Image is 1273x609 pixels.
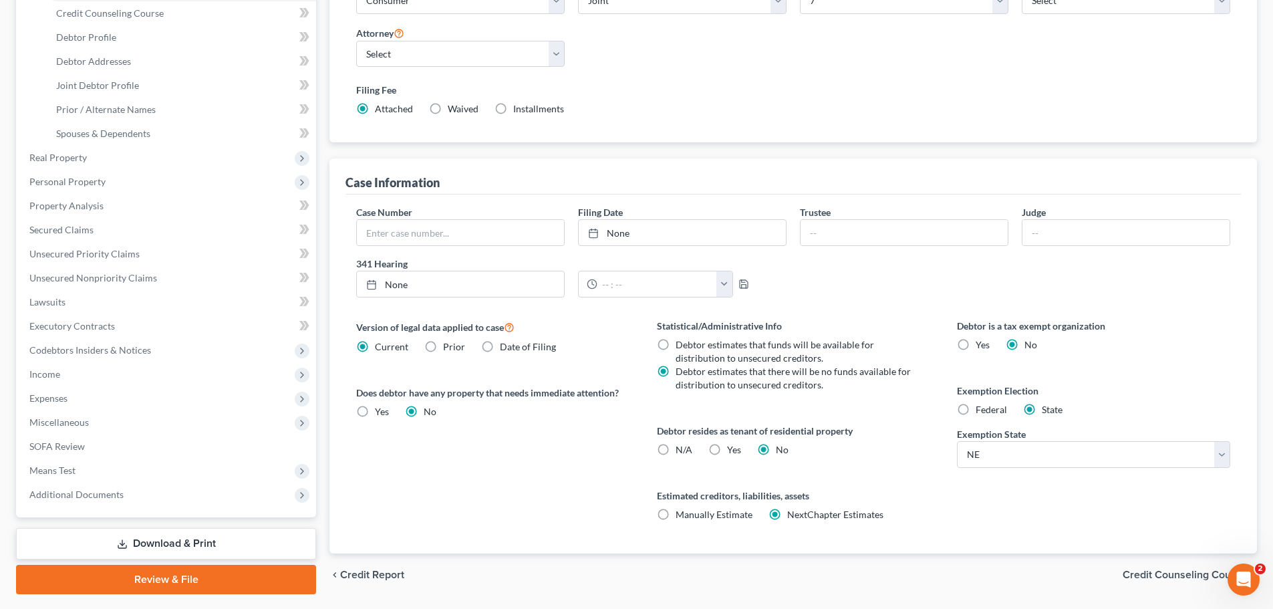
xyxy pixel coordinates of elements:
a: None [579,220,786,245]
span: Miscellaneous [29,416,89,428]
i: chevron_left [329,570,340,580]
a: Review & File [16,565,316,594]
label: Does debtor have any property that needs immediate attention? [356,386,629,400]
span: Spouses & Dependents [56,128,150,139]
span: Property Analysis [29,200,104,211]
label: Attorney [356,25,404,41]
a: Prior / Alternate Names [45,98,316,122]
span: Credit Counseling Course [56,7,164,19]
span: Unsecured Priority Claims [29,248,140,259]
label: Debtor resides as tenant of residential property [657,424,930,438]
span: N/A [676,444,692,455]
span: Personal Property [29,176,106,187]
button: Credit Counseling Course chevron_right [1123,570,1257,580]
span: Yes [375,406,389,417]
span: Manually Estimate [676,509,752,520]
label: Exemption Election [957,384,1230,398]
span: Credit Report [340,570,404,580]
span: Installments [513,103,564,114]
a: Debtor Profile [45,25,316,49]
span: No [776,444,789,455]
span: Executory Contracts [29,320,115,332]
label: Filing Date [578,205,623,219]
span: Lawsuits [29,296,65,308]
span: NextChapter Estimates [787,509,883,520]
input: -- : -- [597,271,717,297]
label: Judge [1022,205,1046,219]
span: Yes [976,339,990,350]
a: Joint Debtor Profile [45,74,316,98]
button: chevron_left Credit Report [329,570,404,580]
a: None [357,271,564,297]
span: Codebtors Insiders & Notices [29,344,151,356]
span: No [1024,339,1037,350]
input: -- [1022,220,1230,245]
span: Unsecured Nonpriority Claims [29,272,157,283]
span: Expenses [29,392,67,404]
label: Version of legal data applied to case [356,319,629,335]
a: Lawsuits [19,290,316,314]
span: No [424,406,436,417]
a: Secured Claims [19,218,316,242]
span: Credit Counseling Course [1123,570,1246,580]
span: Debtor estimates that there will be no funds available for distribution to unsecured creditors. [676,366,911,390]
iframe: Intercom live chat [1228,564,1260,596]
label: Filing Fee [356,83,1230,97]
span: Current [375,341,408,352]
span: Prior [443,341,465,352]
span: Prior / Alternate Names [56,104,156,115]
a: Spouses & Dependents [45,122,316,146]
label: Case Number [356,205,412,219]
span: Federal [976,404,1007,415]
span: Debtor Profile [56,31,116,43]
a: Executory Contracts [19,314,316,338]
a: Property Analysis [19,194,316,218]
label: Exemption State [957,427,1026,441]
span: Debtor Addresses [56,55,131,67]
span: Yes [727,444,741,455]
a: Debtor Addresses [45,49,316,74]
a: SOFA Review [19,435,316,459]
a: Unsecured Priority Claims [19,242,316,266]
label: 341 Hearing [349,257,793,271]
span: Income [29,368,60,380]
label: Debtor is a tax exempt organization [957,319,1230,333]
span: Debtor estimates that funds will be available for distribution to unsecured creditors. [676,339,874,364]
span: Real Property [29,152,87,163]
input: Enter case number... [357,220,564,245]
span: Means Test [29,465,76,476]
span: SOFA Review [29,441,85,452]
span: Date of Filing [500,341,556,352]
input: -- [801,220,1008,245]
span: 2 [1255,564,1266,574]
span: Secured Claims [29,224,94,235]
a: Download & Print [16,528,316,560]
div: Case Information [345,174,440,191]
span: State [1042,404,1063,415]
a: Unsecured Nonpriority Claims [19,266,316,290]
span: Additional Documents [29,489,124,500]
label: Estimated creditors, liabilities, assets [657,489,930,503]
label: Statistical/Administrative Info [657,319,930,333]
span: Attached [375,103,413,114]
a: Credit Counseling Course [45,1,316,25]
label: Trustee [800,205,831,219]
span: Joint Debtor Profile [56,80,139,91]
span: Waived [448,103,478,114]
